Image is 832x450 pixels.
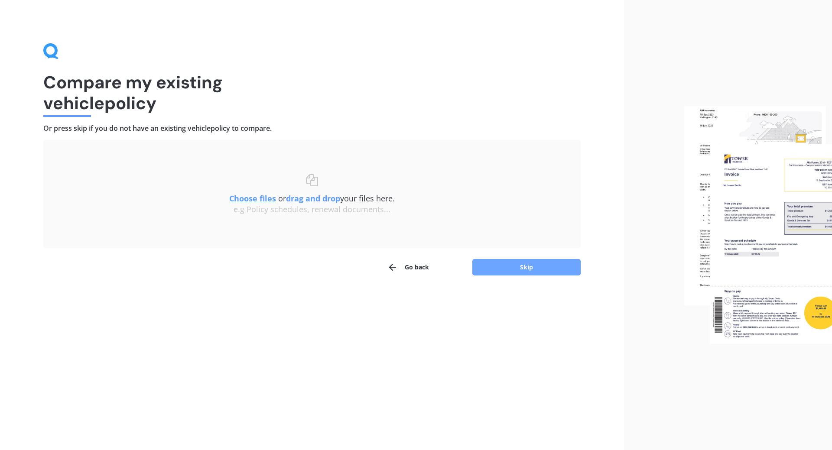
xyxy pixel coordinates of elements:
[229,193,276,204] u: Choose files
[61,205,563,214] div: e.g Policy schedules, renewal documents...
[43,72,581,113] h1: Compare my existing vehicle policy
[684,106,832,344] img: files.webp
[387,259,429,276] button: Go back
[286,193,340,204] b: drag and drop
[229,193,395,204] span: or your files here.
[43,124,581,133] h4: Or press skip if you do not have an existing vehicle policy to compare.
[472,259,581,275] button: Skip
